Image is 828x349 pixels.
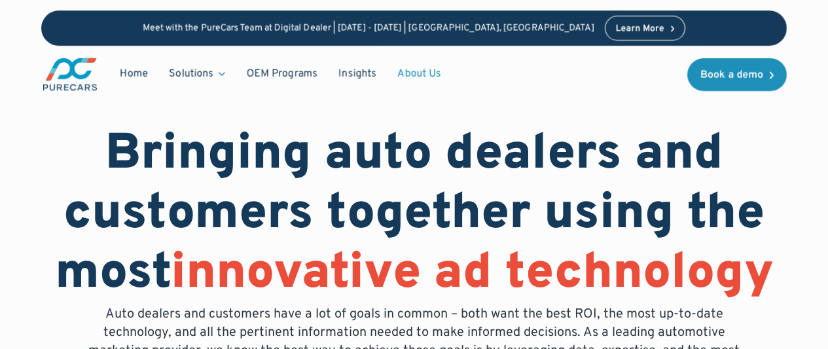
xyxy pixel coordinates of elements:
[687,58,787,91] a: Book a demo
[41,126,787,305] h1: Bringing auto dealers and customers together using the most
[109,62,158,86] a: Home
[41,56,99,92] img: purecars logo
[700,70,763,81] div: Book a demo
[41,56,99,92] a: main
[169,67,213,81] div: Solutions
[171,243,774,306] span: innovative ad technology
[616,24,664,33] div: Learn More
[143,23,594,34] p: Meet with the PureCars Team at Digital Dealer | [DATE] - [DATE] | [GEOGRAPHIC_DATA], [GEOGRAPHIC_...
[328,62,387,86] a: Insights
[158,62,236,86] div: Solutions
[605,16,686,41] a: Learn More
[387,62,452,86] a: About Us
[236,62,328,86] a: OEM Programs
